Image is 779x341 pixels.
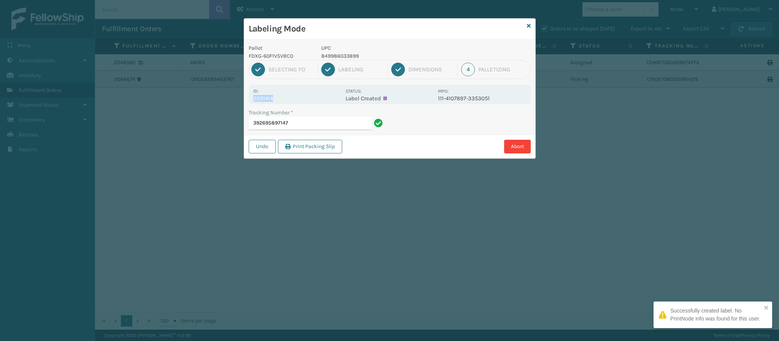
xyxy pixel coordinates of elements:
[253,95,341,102] p: 2051414
[251,63,265,76] div: 1
[670,307,762,323] div: Successfully created label. No PrintNode info was found for this user.
[321,52,433,60] p: 849986033899
[461,63,475,76] div: 4
[278,140,342,153] button: Print Packing Slip
[408,66,454,73] div: Dimensions
[438,88,449,94] label: MPO:
[249,23,524,35] h3: Labeling Mode
[438,95,526,102] p: 111-4107897-3353051
[249,109,293,117] label: Tracking Number
[249,44,313,52] p: Pallet
[268,66,314,73] div: Selecting FO
[253,88,259,94] label: Id:
[346,88,362,94] label: Status:
[346,95,433,102] p: Label Created
[321,63,335,76] div: 2
[338,66,384,73] div: Labeling
[249,140,276,153] button: Undo
[478,66,528,73] div: Palletizing
[764,305,769,312] button: close
[391,63,405,76] div: 3
[504,140,531,153] button: Abort
[321,44,433,52] p: UPC
[249,52,313,60] p: FDXG-60F1V5VBC0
